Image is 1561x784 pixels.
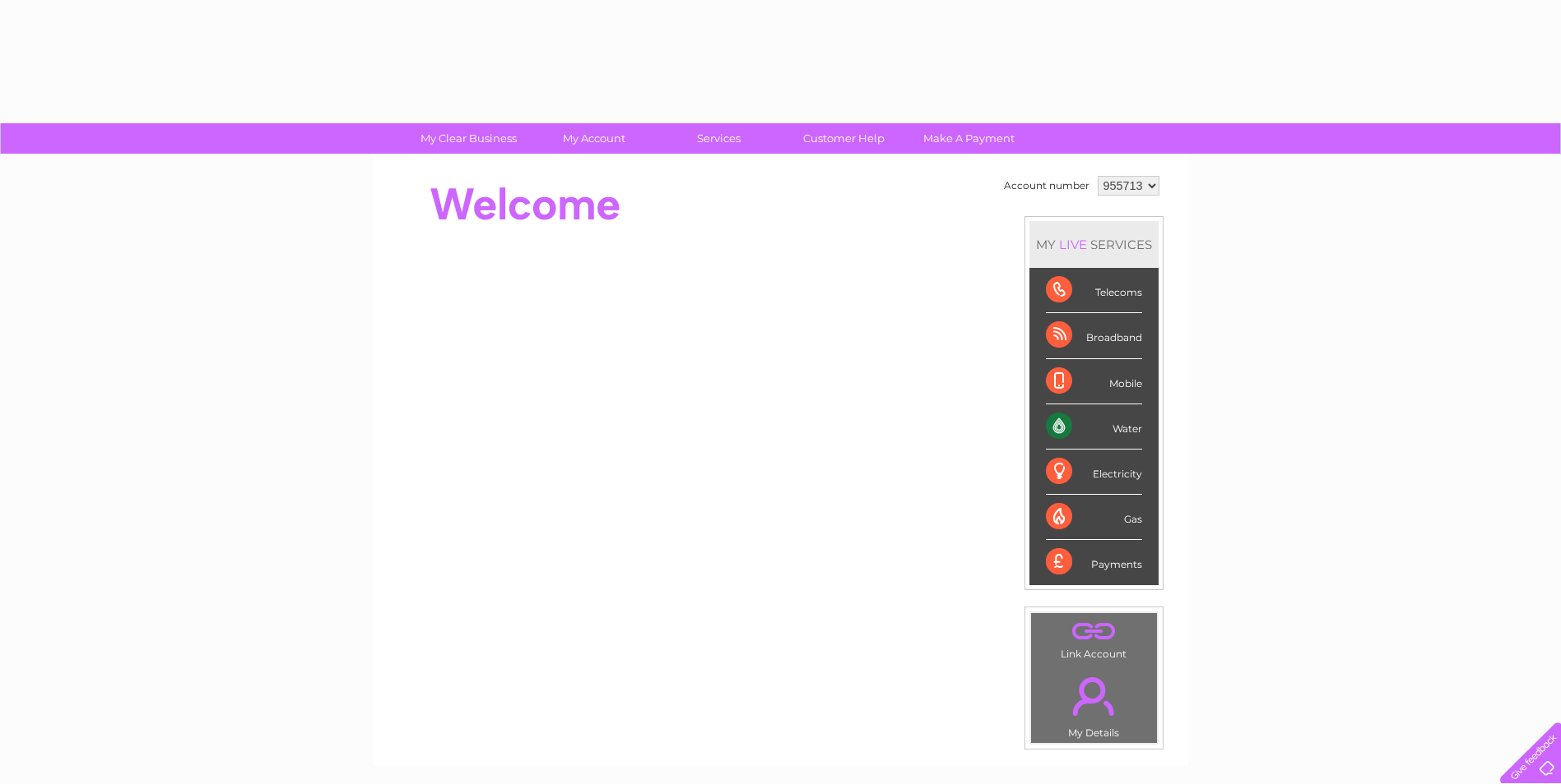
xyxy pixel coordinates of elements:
div: Mobile [1046,359,1142,404]
a: My Clear Business [401,123,537,154]
div: Broadband [1046,313,1142,358]
a: . [1035,667,1153,725]
a: Services [651,123,787,154]
td: My Details [1030,663,1158,744]
div: Telecoms [1046,268,1142,313]
div: MY SERVICES [1029,221,1159,268]
a: My Account [526,123,662,154]
div: Water [1046,404,1142,450]
td: Link Account [1030,612,1158,664]
td: Account number [1000,172,1094,200]
div: Payments [1046,540,1142,584]
div: LIVE [1056,237,1090,252]
a: Make A Payment [901,123,1037,154]
div: Gas [1046,495,1142,540]
div: Electricity [1046,450,1142,495]
a: Customer Help [776,123,912,154]
a: . [1035,617,1153,646]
